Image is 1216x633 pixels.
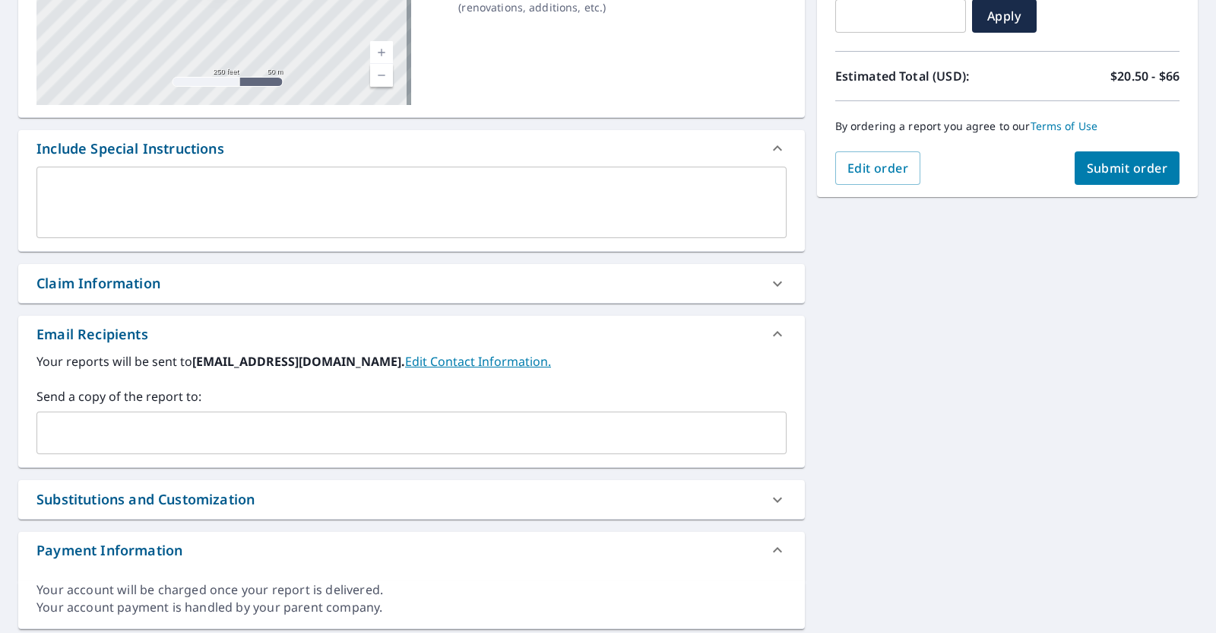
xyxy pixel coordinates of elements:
div: Include Special Instructions [36,138,224,159]
div: Claim Information [36,273,160,294]
label: Your reports will be sent to [36,352,787,371]
a: Terms of Use [1031,119,1098,133]
div: Email Recipients [36,324,148,345]
span: Edit order [847,160,909,177]
label: Send a copy of the report to: [36,387,787,406]
p: $20.50 - $66 [1110,67,1180,85]
a: Current Level 17, Zoom In [370,41,393,64]
div: Your account will be charged once your report is delivered. [36,581,787,599]
div: Your account payment is handled by your parent company. [36,599,787,616]
div: Substitutions and Customization [18,480,805,519]
div: Email Recipients [18,316,805,352]
p: Estimated Total (USD): [835,67,1008,85]
button: Submit order [1075,151,1180,185]
a: Current Level 17, Zoom Out [370,64,393,87]
b: [EMAIL_ADDRESS][DOMAIN_NAME]. [192,353,405,370]
div: Claim Information [18,264,805,303]
p: By ordering a report you agree to our [835,119,1180,133]
button: Edit order [835,151,921,185]
span: Apply [984,8,1024,24]
div: Substitutions and Customization [36,489,255,510]
a: EditContactInfo [405,353,551,370]
span: Submit order [1087,160,1168,177]
div: Include Special Instructions [18,130,805,167]
div: Payment Information [18,532,805,568]
div: Payment Information [36,540,182,561]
